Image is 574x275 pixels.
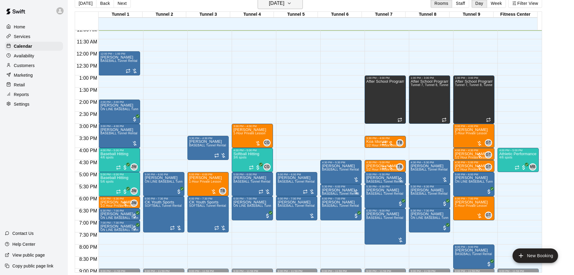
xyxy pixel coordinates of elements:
span: Tate Budnick [221,187,226,195]
span: Gilbert Tussey [487,151,492,158]
div: 3:00 PM – 4:00 PM: 1-Hour Private Lesson [232,124,273,148]
div: Customers [5,61,63,70]
span: 1-Hour Private Lesson [455,204,487,207]
span: Recurring event [259,189,263,194]
div: Tunnel 9 [450,12,494,18]
span: JW [131,188,136,194]
div: 4:00 PM – 4:30 PM [455,149,493,152]
span: MB [530,164,536,170]
div: 4:30 PM – 5:00 PM: 1/2 Hour Private Lesson [453,160,494,172]
div: 9:00 PM – 11:59 PM [366,270,404,273]
span: JW [131,200,136,206]
span: 1:00 PM [78,75,99,81]
span: GT [486,164,491,170]
div: 2:00 PM – 3:00 PM [100,101,138,104]
span: 4/6 spots filled [100,156,114,159]
span: Tunnel 7, Tunnel 8, Tunnel 9 [455,83,496,87]
span: All customers have paid [397,201,403,207]
div: 9:00 PM – 11:59 PM [411,270,448,273]
div: Tunnel 8 [406,12,450,18]
div: 3:30 PM – 4:00 PM: 1/2 Hour Private Lesson [365,136,406,148]
div: 3:00 PM – 4:00 PM: BASEBALL Tunnel Rental [99,124,140,148]
span: TB [397,164,402,170]
div: Tunnel 6 [318,12,362,18]
span: 1/2 Hour Private Lesson [455,168,490,171]
div: 6:00 PM – 7:00 PM: BASEBALL Tunnel Rental [320,196,362,220]
div: 4:00 PM – 4:30 PM: 1/2 Hour Private Lesson [453,148,494,160]
div: 3:00 PM – 4:00 PM [234,125,271,128]
div: 5:30 PM – 6:30 PM [411,185,448,188]
span: Recurring event [126,69,130,73]
div: 5:30 PM – 6:00 PM: BASEBALL Tunnel Rental [320,184,362,196]
div: 6:30 PM – 7:30 PM: Mark Cook [409,208,450,232]
div: 6:00 PM – 6:30 PM: 1/2 Hour Private Lesson [99,196,140,208]
div: 9:00 PM – 11:59 PM [189,270,227,273]
div: 5:00 PM – 5:30 PM [366,173,404,176]
a: Availability [5,51,63,60]
div: Gilbert Tussey [485,163,492,171]
span: Corrin Green [266,163,271,171]
div: Joey Wozniak [130,163,138,171]
div: 1:00 PM – 3:00 PM: After School Program [365,75,406,124]
span: 9:00 PM [78,269,99,274]
span: BASEBALL Tunnel Rental [411,192,448,195]
a: Retail [5,80,63,89]
span: 6:30 PM [78,208,99,213]
span: 1/2 Hour Private Lesson [366,168,401,171]
div: 6:00 PM – 7:00 PM [322,197,360,200]
div: Joey Wozniak [130,200,138,207]
span: BASEBALL Tunnel Rental [278,204,315,207]
div: 6:00 PM – 7:00 PM: 1-Hour Private Lesson [453,196,494,220]
div: 5:30 PM – 6:30 PM: BASEBALL Tunnel Rental [365,184,406,208]
div: 6:00 PM – 7:30 PM [145,197,183,200]
span: 4:00 PM [78,148,99,153]
span: All customers have paid [521,165,527,171]
span: 4:30 PM [78,160,99,165]
span: Tunnel 7, Tunnel 8, Tunnel 9 [411,83,452,87]
span: ON LINE BASEBALL Tunnel 1-6 Rental [100,228,157,232]
span: Megan Bratetic [532,163,536,171]
div: 5:30 PM – 6:00 PM [322,185,360,188]
span: CG [264,164,270,170]
div: Tunnel 1 [99,12,143,18]
div: Reports [5,90,63,99]
span: 3:30 PM [78,136,99,141]
a: Home [5,22,63,31]
div: 6:00 PM – 6:30 PM [100,197,138,200]
div: 5:30 PM – 6:30 PM: BASEBALL Tunnel Rental [409,184,450,208]
span: 4/6 spots filled [499,156,513,159]
span: 5/6 spots filled [100,180,114,183]
span: All customers have paid [353,213,359,219]
div: 2:00 PM – 3:00 PM: Cohen Scott [99,100,140,124]
div: Gilbert Tussey [485,212,492,219]
p: Contact Us [12,230,34,236]
span: TB [220,188,225,194]
span: BASEBALL Tunnel Rental [278,180,315,183]
div: 5:00 PM – 6:00 PM: BASEBALL Tunnel Rental [276,172,317,196]
span: Recurring event [116,189,121,194]
div: 6:00 PM – 7:00 PM [278,197,315,200]
div: 4:30 PM – 5:00 PM: 1/2 Hour Private Lesson [365,160,406,172]
span: 1/2 Hour Private Lesson [455,156,490,159]
p: Customers [14,62,35,69]
a: Calendar [5,42,63,51]
div: 6:00 PM – 7:30 PM: SOFTBALL Tunnel Rental [187,196,229,232]
div: 8:00 PM – 9:00 PM: BASEBALL Tunnel Rental [453,245,494,269]
div: 4:00 PM – 5:00 PM: Softball Hitting [232,148,273,172]
span: 2:30 PM [78,112,99,117]
span: 1-Hour Private Lesson [189,180,221,183]
div: 6:30 PM – 7:00 PM [100,209,138,212]
span: Gilbert Tussey [487,139,492,146]
span: ON LINE BASEBALL Tunnel 7-9 Rental [411,216,467,219]
div: 5:00 PM – 5:30 PM: BASEBALL Tunnel Rental [365,172,406,184]
div: Tunnel 3 [186,12,230,18]
div: 6:00 PM – 7:00 PM: BASEBALL Tunnel Rental [276,196,317,220]
div: 3:30 PM – 4:30 PM: BASEBALL Tunnel Rental [187,136,229,160]
div: 9:00 PM – 11:59 PM [145,270,183,273]
span: SOFTBALL Tunnel Rental [145,204,182,207]
span: ON LINE BASEBALL Tunnel 7-9 Rental [455,180,511,183]
span: Joey Wozniak [133,163,138,171]
div: Tunnel 7 [362,12,406,18]
span: Recurring event [170,225,175,230]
